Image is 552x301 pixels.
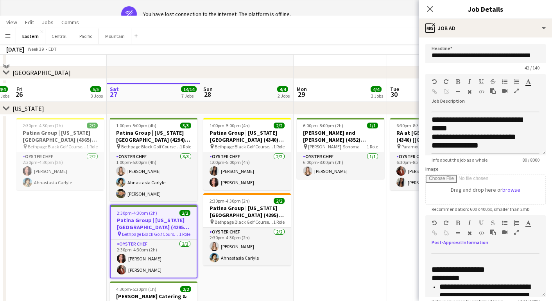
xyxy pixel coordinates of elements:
button: Insert video [502,229,507,235]
button: Horizontal Line [455,89,461,95]
button: Redo [443,220,449,226]
span: [PERSON_NAME]-Sonoma [308,144,360,150]
span: 14/14 [181,86,197,92]
span: 2:30pm-4:30pm (2h) [210,198,250,204]
app-card-role: Oyster Chef2/22:30pm-4:30pm (2h)[PERSON_NAME][PERSON_NAME] [111,240,197,278]
span: 2:30pm-4:30pm (2h) [23,123,63,128]
div: [GEOGRAPHIC_DATA] [13,69,71,77]
span: 30 [389,90,399,99]
button: Unordered List [502,78,507,85]
span: 27 [109,90,119,99]
span: Paramount Club [401,144,434,150]
span: 2/2 [87,123,98,128]
app-job-card: 6:00pm-8:00pm (2h)1/1[PERSON_NAME] and [PERSON_NAME] (4352) [[GEOGRAPHIC_DATA]] [PERSON_NAME]-Son... [297,118,384,179]
div: 1:00pm-5:00pm (4h)2/2Patina Group | [US_STATE][GEOGRAPHIC_DATA] (4340) [[GEOGRAPHIC_DATA]] Bethpa... [203,118,291,190]
button: Redo [443,78,449,85]
button: Bold [455,78,461,85]
button: Ordered List [514,78,519,85]
span: 1:00pm-5:00pm (4h) [210,123,250,128]
h3: Patina Group | [US_STATE][GEOGRAPHIC_DATA] (4340) [[GEOGRAPHIC_DATA]] [203,129,291,143]
app-job-card: 6:30pm-8:30pm (2h)2/2RA at [GEOGRAPHIC_DATA] (4346) [[GEOGRAPHIC_DATA]] Paramount Club1 RoleOyste... [390,118,478,190]
h3: Patina Group | [US_STATE][GEOGRAPHIC_DATA] (4294) [[GEOGRAPHIC_DATA]] [110,129,197,143]
span: 1 Role [179,231,190,237]
app-card-role: Oyster Chef2/26:30pm-8:30pm (2h)[PERSON_NAME][PERSON_NAME] [390,152,478,190]
a: Comms [58,17,82,27]
button: Mountain [99,28,131,44]
span: 28 [202,90,213,99]
div: Job Ad [419,19,552,37]
app-job-card: 2:30pm-4:30pm (2h)2/2Patina Group | [US_STATE][GEOGRAPHIC_DATA] (4295) [[GEOGRAPHIC_DATA]] Bethpa... [203,193,291,265]
span: Bethpage Black Golf Course (Farmingdale, [GEOGRAPHIC_DATA]) [28,144,86,150]
span: Tue [390,85,399,93]
button: Paste as plain text [490,229,496,235]
span: 1 Role [180,144,191,150]
div: 7 Jobs [181,93,196,99]
button: Clear Formatting [467,89,472,95]
button: Undo [432,78,437,85]
span: 1 Role [273,219,285,225]
button: Central [45,28,73,44]
button: HTML Code [479,230,484,236]
h3: RA at [GEOGRAPHIC_DATA] (4346) [[GEOGRAPHIC_DATA]] [390,129,478,143]
h3: Patina Group | [US_STATE][GEOGRAPHIC_DATA] (4295) [[GEOGRAPHIC_DATA]] [203,205,291,219]
span: Sat [110,85,119,93]
button: Paste as plain text [490,88,496,94]
span: Edit [25,19,34,26]
span: 29 [296,90,307,99]
div: 1:00pm-5:00pm (4h)3/3Patina Group | [US_STATE][GEOGRAPHIC_DATA] (4294) [[GEOGRAPHIC_DATA]] Bethpa... [110,118,197,201]
span: 6:00pm-8:00pm (2h) [303,123,343,128]
button: Italic [467,78,472,85]
div: 2 Jobs [278,93,290,99]
button: Italic [467,220,472,226]
span: 4:30pm-5:30pm (1h) [116,286,156,292]
span: Bethpage Black Golf Course (Farmingdale, [GEOGRAPHIC_DATA]) [215,219,273,225]
span: 5/5 [90,86,101,92]
a: Edit [22,17,37,27]
span: 4/4 [277,86,288,92]
div: [US_STATE] [13,105,44,112]
button: Ordered List [514,220,519,226]
span: Mon [297,85,307,93]
button: Fullscreen [514,88,519,94]
span: View [6,19,17,26]
app-job-card: 2:30pm-4:30pm (2h)2/2Patina Group | [US_STATE][GEOGRAPHIC_DATA] (4365) [[GEOGRAPHIC_DATA]] Bethpa... [16,118,104,190]
span: Sun [203,85,213,93]
button: Clear Formatting [467,230,472,236]
span: 2/2 [274,198,285,204]
span: 4/4 [371,86,382,92]
span: 1:00pm-5:00pm (4h) [116,123,156,128]
h3: [PERSON_NAME] and [PERSON_NAME] (4352) [[GEOGRAPHIC_DATA]] [297,129,384,143]
span: Bethpage Black Golf Course (Farmingdale, [GEOGRAPHIC_DATA]) [215,144,273,150]
button: Eastern [16,28,45,44]
div: [DATE] [6,45,24,53]
span: Fri [16,85,23,93]
span: 2/2 [180,286,191,292]
button: Underline [479,78,484,85]
span: 26 [15,90,23,99]
app-job-card: 2:30pm-4:30pm (2h)2/2Patina Group | [US_STATE][GEOGRAPHIC_DATA] (4295) [[GEOGRAPHIC_DATA]] Bethpa... [110,205,197,278]
span: Info about the job as a whole [425,157,494,163]
button: Underline [479,220,484,226]
button: Pacific [73,28,99,44]
app-card-role: Oyster Chef2/21:00pm-5:00pm (4h)[PERSON_NAME][PERSON_NAME] [203,152,291,190]
button: Fullscreen [514,229,519,235]
div: 3 Jobs [91,93,103,99]
h3: Job Details [419,4,552,14]
app-card-role: Oyster Chef1/16:00pm-8:00pm (2h)[PERSON_NAME] [297,152,384,179]
app-card-role: Oyster Chef3/31:00pm-5:00pm (4h)[PERSON_NAME]Ahnastasia Carlyle[PERSON_NAME] [110,152,197,201]
span: 2/2 [179,210,190,216]
span: 1 Role [367,144,378,150]
div: 2 Jobs [371,93,383,99]
span: Recommendation: 600 x 400px, smaller than 2mb [425,206,536,212]
button: Text Color [525,220,531,226]
span: Week 39 [26,46,45,52]
button: Strikethrough [490,78,496,85]
div: You have lost connection to the internet. The platform is offline. [143,11,291,18]
button: Horizontal Line [455,230,461,236]
span: Comms [61,19,79,26]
